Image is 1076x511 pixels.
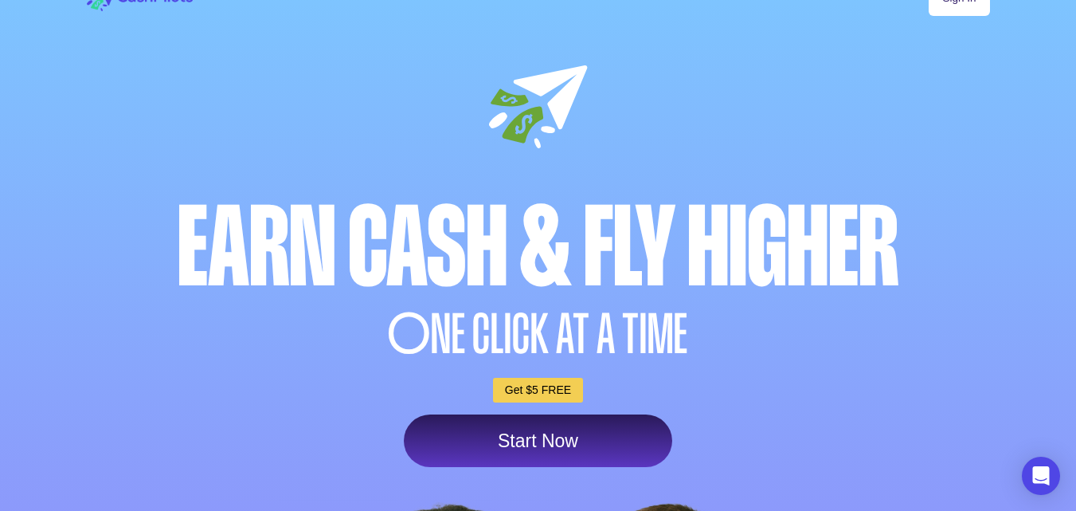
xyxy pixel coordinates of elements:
a: Start Now [404,415,672,467]
span: O [388,307,431,362]
div: Open Intercom Messenger [1022,457,1060,495]
a: Get $5 FREE [493,378,583,403]
div: NE CLICK AT A TIME [83,307,994,362]
div: Earn Cash & Fly higher [83,192,994,303]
